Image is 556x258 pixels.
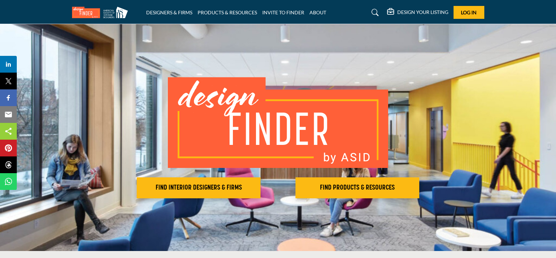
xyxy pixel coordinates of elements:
button: FIND PRODUCTS & RESOURCES [295,177,419,198]
button: FIND INTERIOR DESIGNERS & FIRMS [137,177,261,198]
h2: FIND INTERIOR DESIGNERS & FIRMS [139,184,258,192]
span: Log In [461,9,477,15]
a: Search [365,7,383,18]
a: PRODUCTS & RESOURCES [198,9,257,15]
img: Site Logo [72,7,131,18]
div: DESIGN YOUR LISTING [387,8,448,17]
h2: FIND PRODUCTS & RESOURCES [298,184,417,192]
img: image [168,77,388,168]
a: ABOUT [309,9,326,15]
a: DESIGNERS & FIRMS [146,9,192,15]
h5: DESIGN YOUR LISTING [397,9,448,15]
a: INVITE TO FINDER [262,9,304,15]
button: Log In [454,6,484,19]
